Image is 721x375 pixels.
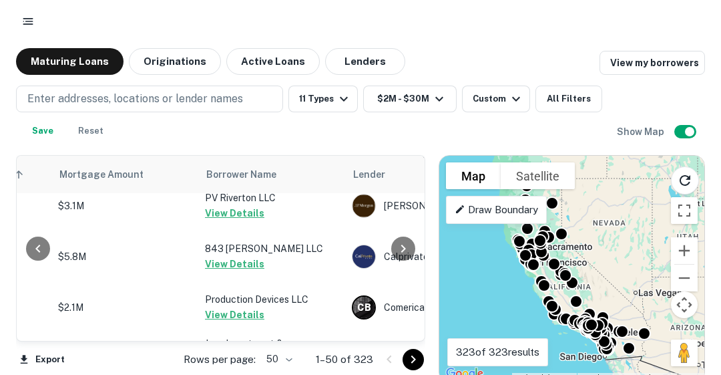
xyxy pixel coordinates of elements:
p: Draw Boundary [455,202,538,218]
th: Mortgage Amount [51,156,198,193]
p: Rows per page: [184,352,256,368]
p: $3.1M [58,199,192,213]
div: Custom [473,91,524,107]
p: $2.1M [58,300,192,315]
button: Enter addresses, locations or lender names [16,86,283,112]
button: 11 Types [288,86,358,112]
button: View Details [205,205,264,221]
p: 843 [PERSON_NAME] LLC [205,241,338,256]
button: Reset [69,118,112,144]
th: Lender [345,156,559,193]
img: picture [352,245,375,268]
button: Maturing Loans [16,48,124,75]
h6: Show Map [617,124,666,139]
p: C B [357,301,371,315]
iframe: Chat Widget [654,225,721,289]
button: Show street map [446,162,501,189]
button: View Details [205,256,264,272]
a: View my borrowers [599,51,705,75]
img: picture [352,195,375,217]
p: Production Devices LLC [205,292,338,307]
button: Active Loans [226,48,320,75]
span: Mortgage Amount [59,166,161,182]
button: Show satellite imagery [501,162,575,189]
div: Comerica Bank [352,295,552,320]
button: Export [16,350,68,370]
button: View Details [205,307,264,323]
th: Borrower Name [198,156,345,193]
button: Lenders [325,48,405,75]
button: Drag Pegman onto the map to open Street View [671,340,698,366]
button: Save your search to get updates of matches that match your search criteria. [21,118,64,144]
div: Calprivate Bank [352,245,552,269]
p: 1–50 of 323 [316,352,373,368]
span: Borrower Name [206,166,276,182]
div: 50 [261,350,294,369]
button: All Filters [535,86,602,112]
div: [PERSON_NAME] [352,194,552,218]
button: Reload search area [671,166,699,195]
button: Originations [129,48,221,75]
p: $5.8M [58,249,192,264]
button: Toggle fullscreen view [671,197,698,224]
p: PV Riverton LLC [205,191,338,205]
button: Map camera controls [671,291,698,318]
p: 323 of 323 results [456,344,539,360]
button: Custom [462,86,530,112]
button: $2M - $30M [363,86,457,112]
span: Lender [353,166,385,182]
button: Go to next page [403,349,424,370]
p: Enter addresses, locations or lender names [27,91,243,107]
p: Jans Investment & Manangement LLC [205,336,338,366]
